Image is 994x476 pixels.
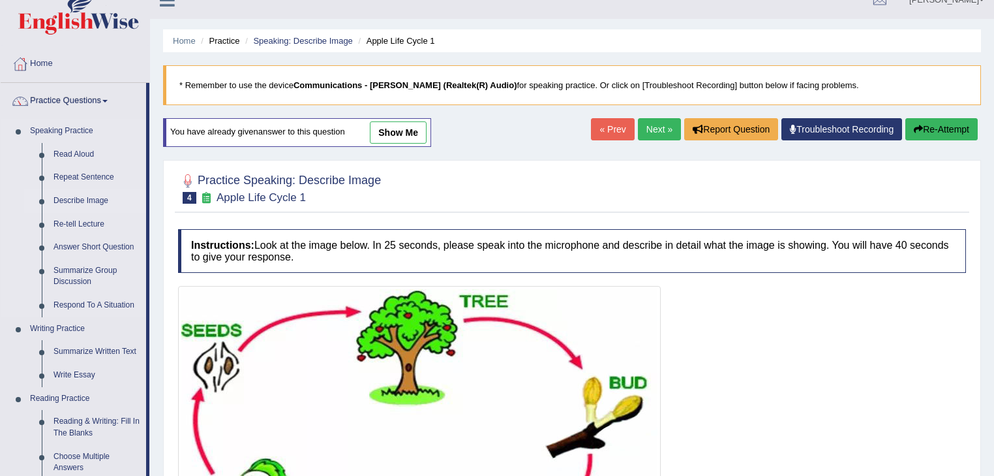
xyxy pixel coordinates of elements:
blockquote: * Remember to use the device for speaking practice. Or click on [Troubleshoot Recording] button b... [163,65,981,105]
a: Re-tell Lecture [48,213,146,236]
a: Troubleshoot Recording [781,118,902,140]
li: Practice [198,35,239,47]
button: Report Question [684,118,778,140]
a: « Prev [591,118,634,140]
button: Re-Attempt [905,118,978,140]
a: Reading Practice [24,387,146,411]
a: Practice Questions [1,83,146,116]
b: Communications - [PERSON_NAME] (Realtek(R) Audio) [294,80,517,90]
small: Exam occurring question [200,192,213,204]
a: Summarize Written Text [48,340,146,364]
a: Describe Image [48,189,146,213]
h4: Look at the image below. In 25 seconds, please speak into the microphone and describe in detail w... [178,229,966,273]
b: Instructions: [191,240,254,251]
a: Repeat Sentence [48,166,146,189]
a: Writing Practice [24,317,146,341]
a: Respond To A Situation [48,294,146,317]
a: Write Essay [48,364,146,387]
a: Speaking: Describe Image [253,36,352,46]
small: Apple Life Cycle 1 [217,191,306,204]
a: Home [173,36,196,46]
a: Summarize Group Discussion [48,259,146,294]
a: Home [1,46,149,78]
a: Next » [638,118,681,140]
a: Reading & Writing: Fill In The Blanks [48,410,146,445]
a: Answer Short Question [48,236,146,259]
span: 4 [183,192,196,204]
a: Read Aloud [48,143,146,167]
a: Speaking Practice [24,119,146,143]
a: show me [370,121,427,144]
div: You have already given answer to this question [163,118,431,147]
h2: Practice Speaking: Describe Image [178,171,381,204]
li: Apple Life Cycle 1 [355,35,434,47]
